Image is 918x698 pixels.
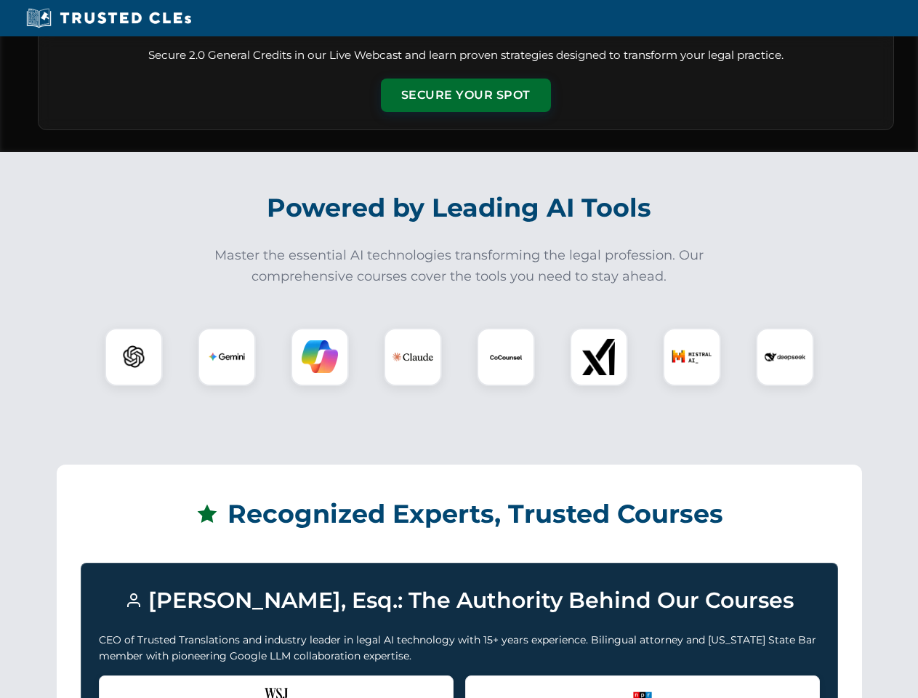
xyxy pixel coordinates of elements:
img: DeepSeek Logo [765,337,805,377]
p: Secure 2.0 General Credits in our Live Webcast and learn proven strategies designed to transform ... [56,47,876,64]
p: CEO of Trusted Translations and industry leader in legal AI technology with 15+ years experience.... [99,632,820,665]
h2: Recognized Experts, Trusted Courses [81,489,838,539]
img: Claude Logo [392,337,433,377]
p: Master the essential AI technologies transforming the legal profession. Our comprehensive courses... [205,245,714,287]
img: Copilot Logo [302,339,338,375]
img: CoCounsel Logo [488,339,524,375]
div: Copilot [291,328,349,386]
img: Gemini Logo [209,339,245,375]
div: CoCounsel [477,328,535,386]
div: Gemini [198,328,256,386]
h3: [PERSON_NAME], Esq.: The Authority Behind Our Courses [99,581,820,620]
h2: Powered by Leading AI Tools [57,182,862,233]
div: Mistral AI [663,328,721,386]
div: ChatGPT [105,328,163,386]
button: Secure Your Spot [381,79,551,112]
div: Claude [384,328,442,386]
div: xAI [570,328,628,386]
div: DeepSeek [756,328,814,386]
img: ChatGPT Logo [113,336,155,378]
img: Mistral AI Logo [672,337,712,377]
img: Trusted CLEs [22,7,196,29]
img: xAI Logo [581,339,617,375]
